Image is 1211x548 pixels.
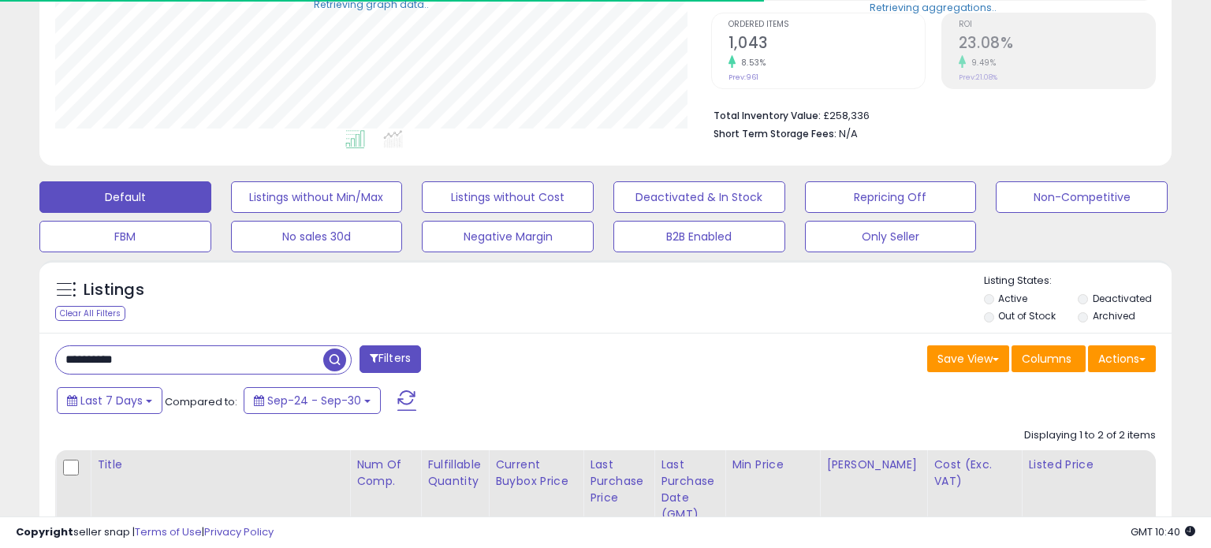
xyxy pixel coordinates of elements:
[422,181,594,213] button: Listings without Cost
[267,393,361,408] span: Sep-24 - Sep-30
[204,524,274,539] a: Privacy Policy
[231,221,403,252] button: No sales 30d
[244,387,381,414] button: Sep-24 - Sep-30
[998,292,1027,305] label: Active
[135,524,202,539] a: Terms of Use
[427,457,482,490] div: Fulfillable Quantity
[826,457,920,473] div: [PERSON_NAME]
[590,457,647,506] div: Last Purchase Price
[422,221,594,252] button: Negative Margin
[80,393,143,408] span: Last 7 Days
[613,181,785,213] button: Deactivated & In Stock
[613,221,785,252] button: B2B Enabled
[16,524,73,539] strong: Copyright
[1022,351,1071,367] span: Columns
[16,525,274,540] div: seller snap | |
[933,457,1015,490] div: Cost (Exc. VAT)
[231,181,403,213] button: Listings without Min/Max
[39,221,211,252] button: FBM
[1088,345,1156,372] button: Actions
[1012,345,1086,372] button: Columns
[57,387,162,414] button: Last 7 Days
[661,457,718,523] div: Last Purchase Date (GMT)
[495,457,576,490] div: Current Buybox Price
[927,345,1009,372] button: Save View
[984,274,1172,289] p: Listing States:
[55,306,125,321] div: Clear All Filters
[1028,457,1164,473] div: Listed Price
[39,181,211,213] button: Default
[1093,292,1152,305] label: Deactivated
[805,221,977,252] button: Only Seller
[97,457,343,473] div: Title
[1093,309,1135,322] label: Archived
[732,457,813,473] div: Min Price
[996,181,1168,213] button: Non-Competitive
[998,309,1056,322] label: Out of Stock
[360,345,421,373] button: Filters
[805,181,977,213] button: Repricing Off
[84,279,144,301] h5: Listings
[165,394,237,409] span: Compared to:
[1024,428,1156,443] div: Displaying 1 to 2 of 2 items
[1131,524,1195,539] span: 2025-10-8 10:40 GMT
[356,457,414,490] div: Num of Comp.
